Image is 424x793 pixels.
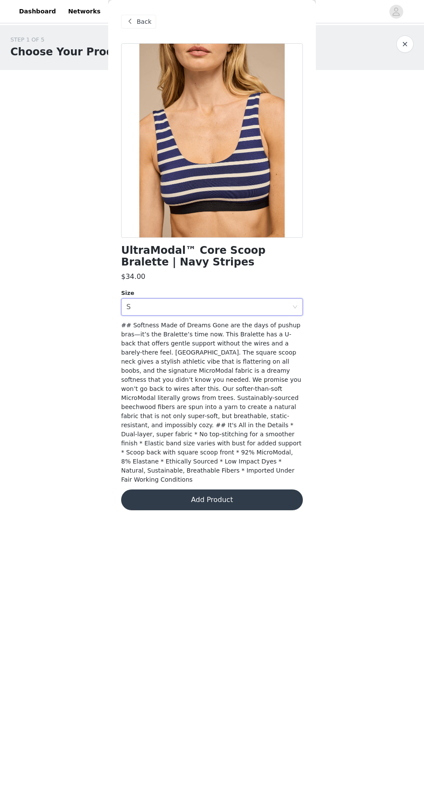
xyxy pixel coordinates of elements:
div: S [126,299,131,315]
h3: $34.00 [121,272,145,282]
h1: Choose Your Product [10,44,132,60]
h1: UltraModal™ Core Scoop Bralette | Navy Stripes [121,245,303,268]
a: Networks [63,2,106,21]
a: Dashboard [14,2,61,21]
div: avatar [392,5,400,19]
span: ## Softness Made of Dreams Gone are the days of pushup bras—it’s the Bralette’s time now. This Br... [121,322,302,483]
div: Size [121,289,303,297]
span: Back [137,17,151,26]
div: STEP 1 OF 5 [10,35,132,44]
button: Add Product [121,489,303,510]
